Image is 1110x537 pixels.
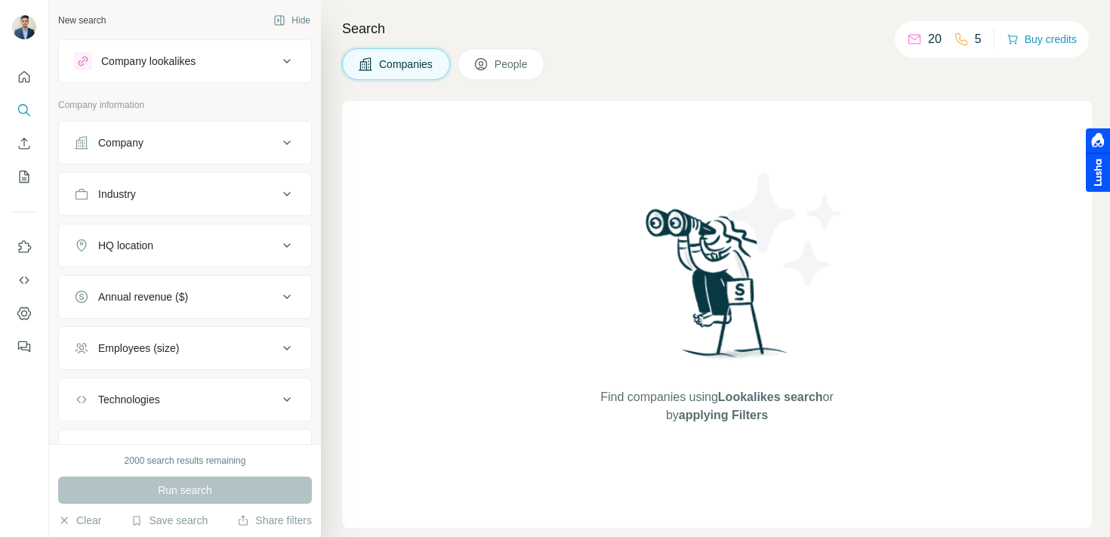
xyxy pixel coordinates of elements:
button: Use Surfe on LinkedIn [12,233,36,261]
p: 5 [975,30,982,48]
button: Share filters [237,513,312,528]
p: 20 [928,30,942,48]
div: Company lookalikes [101,54,196,69]
div: Annual revenue ($) [98,289,188,304]
div: 2000 search results remaining [125,454,246,468]
button: Search [12,97,36,124]
span: Companies [379,57,434,72]
button: Keywords [59,433,311,469]
span: People [495,57,529,72]
button: Annual revenue ($) [59,279,311,315]
div: New search [58,14,106,27]
img: Surfe Illustration - Woman searching with binoculars [639,205,796,373]
button: Quick start [12,63,36,91]
div: Employees (size) [98,341,179,356]
span: Lookalikes search [718,390,823,403]
div: Company [98,135,143,150]
span: Find companies using or by [596,388,837,424]
button: Employees (size) [59,330,311,366]
button: My lists [12,163,36,190]
button: Save search [131,513,208,528]
h4: Search [342,18,1092,39]
button: Company lookalikes [59,43,311,79]
button: Dashboard [12,300,36,327]
div: Industry [98,187,136,202]
button: Buy credits [1007,29,1077,50]
button: Feedback [12,333,36,360]
img: Avatar [12,15,36,39]
img: Surfe Illustration - Stars [717,162,853,298]
div: Technologies [98,392,160,407]
button: Enrich CSV [12,130,36,157]
div: Keywords [98,443,144,458]
button: Industry [59,176,311,212]
p: Company information [58,98,312,112]
button: HQ location [59,227,311,264]
button: Company [59,125,311,161]
span: applying Filters [679,409,768,421]
div: HQ location [98,238,153,253]
button: Use Surfe API [12,267,36,294]
button: Hide [263,9,321,32]
button: Technologies [59,381,311,418]
button: Clear [58,513,101,528]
